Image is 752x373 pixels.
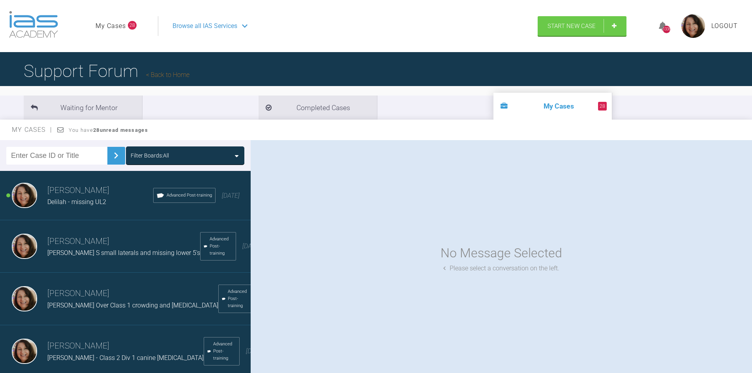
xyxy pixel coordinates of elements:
span: My Cases [12,126,53,133]
a: My Cases [96,21,126,31]
img: Lana Gilchrist [12,286,37,311]
span: [PERSON_NAME] Over Class 1 crowding and [MEDICAL_DATA] [47,302,218,309]
span: Advanced Post-training [167,192,212,199]
h3: [PERSON_NAME] [47,235,200,248]
img: Lana Gilchrist [12,339,37,364]
span: [PERSON_NAME] - Class 2 Div 1 canine [MEDICAL_DATA] [47,354,204,362]
li: Waiting for Mentor [24,96,142,120]
span: You have [69,127,148,133]
span: [DATE] [222,192,240,199]
span: Browse all IAS Services [173,21,237,31]
h3: [PERSON_NAME] [47,184,153,197]
h3: [PERSON_NAME] [47,287,218,300]
li: Completed Cases [259,96,377,120]
h3: [PERSON_NAME] [47,339,204,353]
img: Lana Gilchrist [12,183,37,208]
div: Filter Boards: All [131,151,169,160]
a: Start New Case [538,16,626,36]
span: 28 [128,21,137,30]
img: Lana Gilchrist [12,234,37,259]
div: No Message Selected [441,243,562,263]
h1: Support Forum [24,57,189,85]
span: Delilah - missing UL2 [47,198,106,206]
a: Back to Home [146,71,189,79]
span: Start New Case [548,22,596,30]
span: Advanced Post-training [210,236,233,257]
input: Enter Case ID or Title [6,147,107,165]
a: Logout [711,21,738,31]
img: logo-light.3e3ef733.png [9,11,58,38]
strong: 28 unread messages [93,127,148,133]
div: 1338 [663,26,670,33]
img: chevronRight.28bd32b0.svg [110,149,122,162]
div: Please select a conversation on the left. [443,263,559,274]
span: Advanced Post-training [228,288,251,309]
img: profile.png [681,14,705,38]
span: Advanced Post-training [213,341,236,362]
span: [PERSON_NAME] S small laterals and missing lower 5's [47,249,200,257]
span: [DATE] [242,242,260,250]
li: My Cases [493,93,612,120]
span: 28 [598,102,607,111]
